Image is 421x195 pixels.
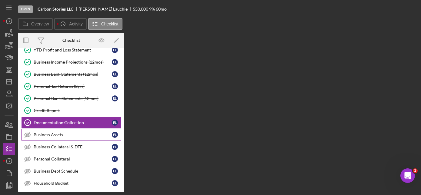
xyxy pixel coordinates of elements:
[34,48,112,52] div: YTD Profit and Loss Statement
[21,141,121,153] a: Business Collateral & DTEEL
[21,56,121,68] a: Business Income Projections (12mos)EL
[21,68,121,80] a: Business Bank Statements (12mos)EL
[156,7,167,12] div: 60 mo
[54,18,86,30] button: Activity
[21,177,121,189] a: Household BudgetEL
[112,47,118,53] div: E L
[21,44,121,56] a: YTD Profit and Loss StatementEL
[400,168,415,183] iframe: Intercom live chat
[21,104,121,117] a: Credit Report
[34,132,112,137] div: Business Assets
[34,108,121,113] div: Credit Report
[62,38,80,43] div: Checklist
[112,132,118,138] div: E L
[79,7,133,12] div: [PERSON_NAME] Lauchie
[112,120,118,126] div: E L
[112,71,118,77] div: E L
[34,60,112,64] div: Business Income Projections (12mos)
[112,95,118,101] div: E L
[18,18,53,30] button: Overview
[34,181,112,186] div: Household Budget
[21,165,121,177] a: Business Debt ScheduleEL
[18,5,33,13] div: Open
[31,21,49,26] label: Overview
[112,144,118,150] div: E L
[112,83,118,89] div: E L
[101,21,119,26] label: Checklist
[34,157,112,161] div: Personal Collateral
[149,7,155,12] div: 9 %
[21,153,121,165] a: Personal CollateralEL
[133,6,148,12] span: $50,000
[112,59,118,65] div: E L
[34,84,112,89] div: Personal Tax Returns (2yrs)
[34,120,112,125] div: Documentation Collection
[34,96,112,101] div: Personal Bank Statements (12mos)
[21,129,121,141] a: Business AssetsEL
[413,168,418,173] span: 1
[69,21,82,26] label: Activity
[34,144,112,149] div: Business Collateral & DTE
[88,18,122,30] button: Checklist
[112,156,118,162] div: E L
[21,80,121,92] a: Personal Tax Returns (2yrs)EL
[112,168,118,174] div: E L
[112,180,118,186] div: E L
[34,169,112,174] div: Business Debt Schedule
[21,92,121,104] a: Personal Bank Statements (12mos)EL
[21,117,121,129] a: Documentation CollectionEL
[38,7,73,12] b: Carbon Stories LLC
[34,72,112,77] div: Business Bank Statements (12mos)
